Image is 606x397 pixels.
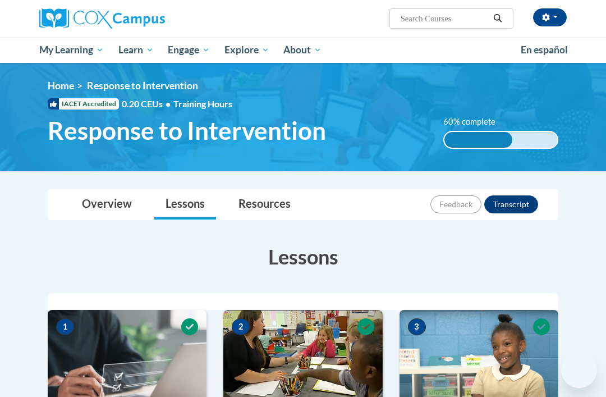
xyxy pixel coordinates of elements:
span: Response to Intervention [87,80,198,92]
h3: Lessons [48,243,558,271]
input: Search Courses [400,12,489,25]
a: Home [48,80,74,92]
span: Training Hours [173,98,232,109]
a: Learn [111,37,161,63]
span: Explore [224,43,269,57]
span: Learn [118,43,154,57]
a: Explore [217,37,277,63]
a: Lessons [154,190,216,220]
div: 60% complete [444,132,512,148]
a: My Learning [32,37,111,63]
span: Response to Intervention [48,116,326,145]
span: 2 [232,318,250,335]
button: Search [489,12,506,25]
span: 3 [408,318,426,335]
span: IACET Accredited [48,98,119,109]
a: En español [513,38,575,62]
a: Cox Campus [39,8,204,29]
button: Account Settings [533,8,567,26]
button: Transcript [484,195,538,213]
a: Overview [71,190,143,220]
button: Feedback [430,195,481,213]
iframe: Button to launch messaging window [561,352,597,388]
a: Engage [160,37,217,63]
img: Cox Campus [39,8,165,29]
span: Engage [168,43,210,57]
span: 0.20 CEUs [122,98,173,110]
label: 60% complete [443,116,508,128]
div: Main menu [31,37,575,63]
a: About [277,37,329,63]
span: About [283,43,322,57]
span: • [166,98,171,109]
span: En español [521,44,568,56]
span: My Learning [39,43,104,57]
span: 1 [56,318,74,335]
a: Resources [227,190,302,220]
